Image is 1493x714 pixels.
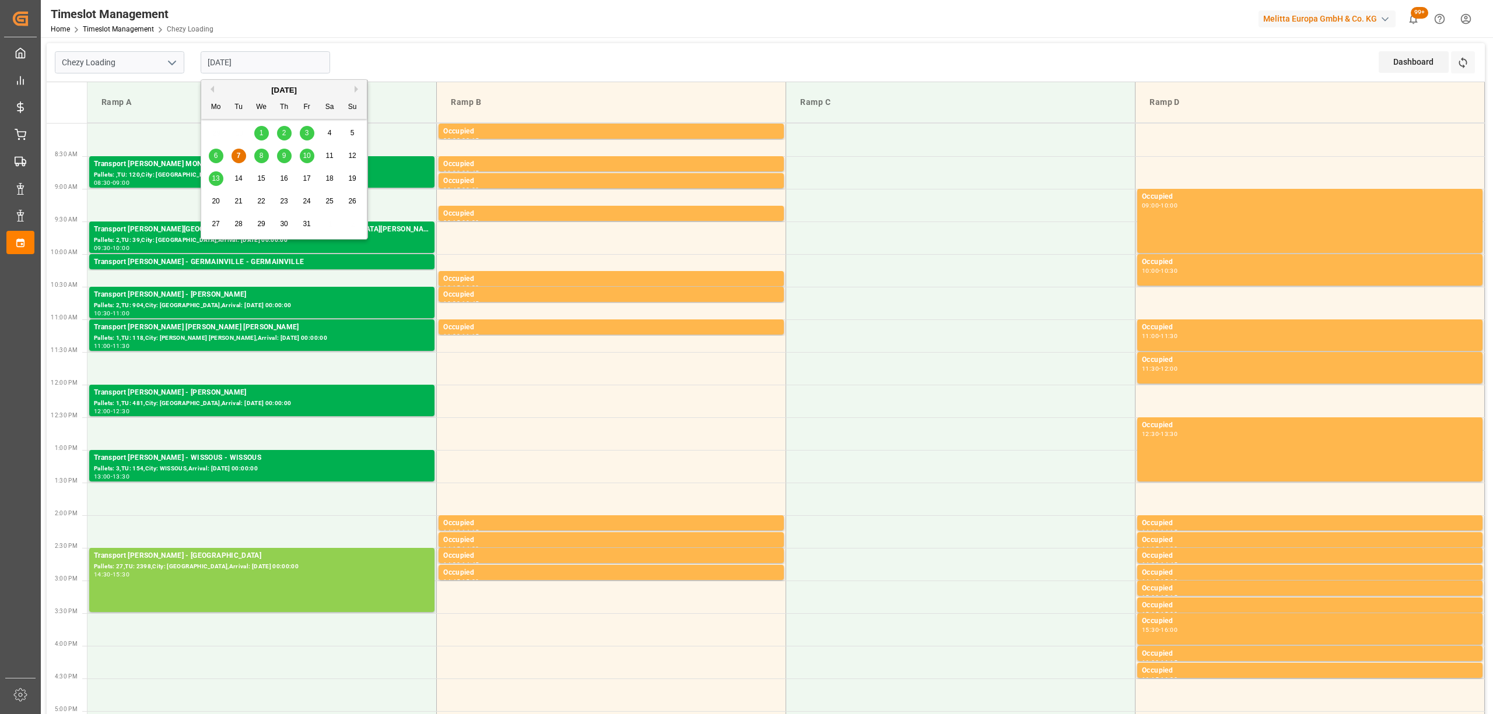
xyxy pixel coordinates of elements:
[1142,595,1159,600] div: 15:00
[55,445,78,451] span: 1:00 PM
[237,152,241,160] span: 7
[443,220,460,225] div: 09:15
[462,562,479,567] div: 14:45
[1159,431,1161,437] div: -
[94,180,111,185] div: 08:30
[280,197,288,205] span: 23
[205,122,364,235] div: month 2025-10
[94,224,430,235] div: Transport [PERSON_NAME][GEOGRAPHIC_DATA][PERSON_NAME][GEOGRAPHIC_DATA][PERSON_NAME]
[113,572,129,577] div: 15:30
[111,311,113,316] div: -
[1379,51,1449,73] div: Dashboard
[254,217,269,231] div: Choose Wednesday, October 29th, 2025
[94,550,430,562] div: Transport [PERSON_NAME] - [GEOGRAPHIC_DATA]
[462,285,479,290] div: 10:30
[300,171,314,186] div: Choose Friday, October 17th, 2025
[443,285,460,290] div: 10:15
[1142,354,1478,366] div: Occupied
[462,301,479,306] div: 10:45
[1142,322,1478,333] div: Occupied
[443,273,779,285] div: Occupied
[1142,611,1159,617] div: 15:15
[460,579,462,584] div: -
[462,187,479,192] div: 09:00
[1142,562,1159,567] div: 14:30
[277,100,292,115] div: Th
[325,197,333,205] span: 25
[232,194,246,209] div: Choose Tuesday, October 21st, 2025
[51,282,78,288] span: 10:30 AM
[1259,10,1396,27] div: Melitta Europa GmbH & Co. KG
[55,151,78,157] span: 8:30 AM
[94,256,430,268] div: Transport [PERSON_NAME] - GERMAINVILLE - GERMAINVILLE
[1142,579,1159,584] div: 14:45
[94,464,430,474] div: Pallets: 3,TU: 154,City: WISSOUS,Arrival: [DATE] 00:00:00
[94,301,430,311] div: Pallets: 2,TU: 904,City: [GEOGRAPHIC_DATA],Arrival: [DATE] 00:00:00
[1159,611,1161,617] div: -
[94,409,111,414] div: 12:00
[300,149,314,163] div: Choose Friday, October 10th, 2025
[209,149,223,163] div: Choose Monday, October 6th, 2025
[345,100,360,115] div: Su
[277,126,292,140] div: Choose Thursday, October 2nd, 2025
[51,25,70,33] a: Home
[323,149,337,163] div: Choose Saturday, October 11th, 2025
[83,25,154,33] a: Timeslot Management
[348,174,356,182] span: 19
[1161,366,1177,371] div: 12:00
[1142,660,1159,665] div: 16:00
[1161,333,1177,339] div: 11:30
[1159,595,1161,600] div: -
[1142,333,1159,339] div: 11:00
[462,138,479,143] div: 08:15
[260,152,264,160] span: 8
[1142,431,1159,437] div: 12:30
[443,550,779,562] div: Occupied
[97,92,427,113] div: Ramp A
[1159,627,1161,632] div: -
[1159,333,1161,339] div: -
[443,322,779,333] div: Occupied
[1142,256,1478,268] div: Occupied
[348,152,356,160] span: 12
[232,149,246,163] div: Choose Tuesday, October 7th, 2025
[460,546,462,551] div: -
[1161,268,1177,273] div: 10:30
[460,187,462,192] div: -
[300,217,314,231] div: Choose Friday, October 31st, 2025
[234,220,242,228] span: 28
[1142,583,1478,595] div: Occupied
[260,129,264,137] span: 1
[94,452,430,464] div: Transport [PERSON_NAME] - WISSOUS - WISSOUS
[111,343,113,349] div: -
[325,174,333,182] span: 18
[111,572,113,577] div: -
[277,217,292,231] div: Choose Thursday, October 30th, 2025
[113,474,129,479] div: 13:30
[1159,562,1161,567] div: -
[55,608,78,614] span: 3:30 PM
[348,197,356,205] span: 26
[303,197,310,205] span: 24
[55,477,78,484] span: 1:30 PM
[232,100,246,115] div: Tu
[113,311,129,316] div: 11:00
[323,194,337,209] div: Choose Saturday, October 25th, 2025
[345,171,360,186] div: Choose Sunday, October 19th, 2025
[1142,529,1159,534] div: 14:00
[303,152,310,160] span: 10
[1161,562,1177,567] div: 14:45
[51,249,78,255] span: 10:00 AM
[443,301,460,306] div: 10:30
[460,138,462,143] div: -
[1159,268,1161,273] div: -
[1159,546,1161,551] div: -
[277,171,292,186] div: Choose Thursday, October 16th, 2025
[1161,660,1177,665] div: 16:15
[254,100,269,115] div: We
[1159,529,1161,534] div: -
[460,333,462,339] div: -
[201,85,367,96] div: [DATE]
[1161,611,1177,617] div: 15:30
[1161,627,1177,632] div: 16:00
